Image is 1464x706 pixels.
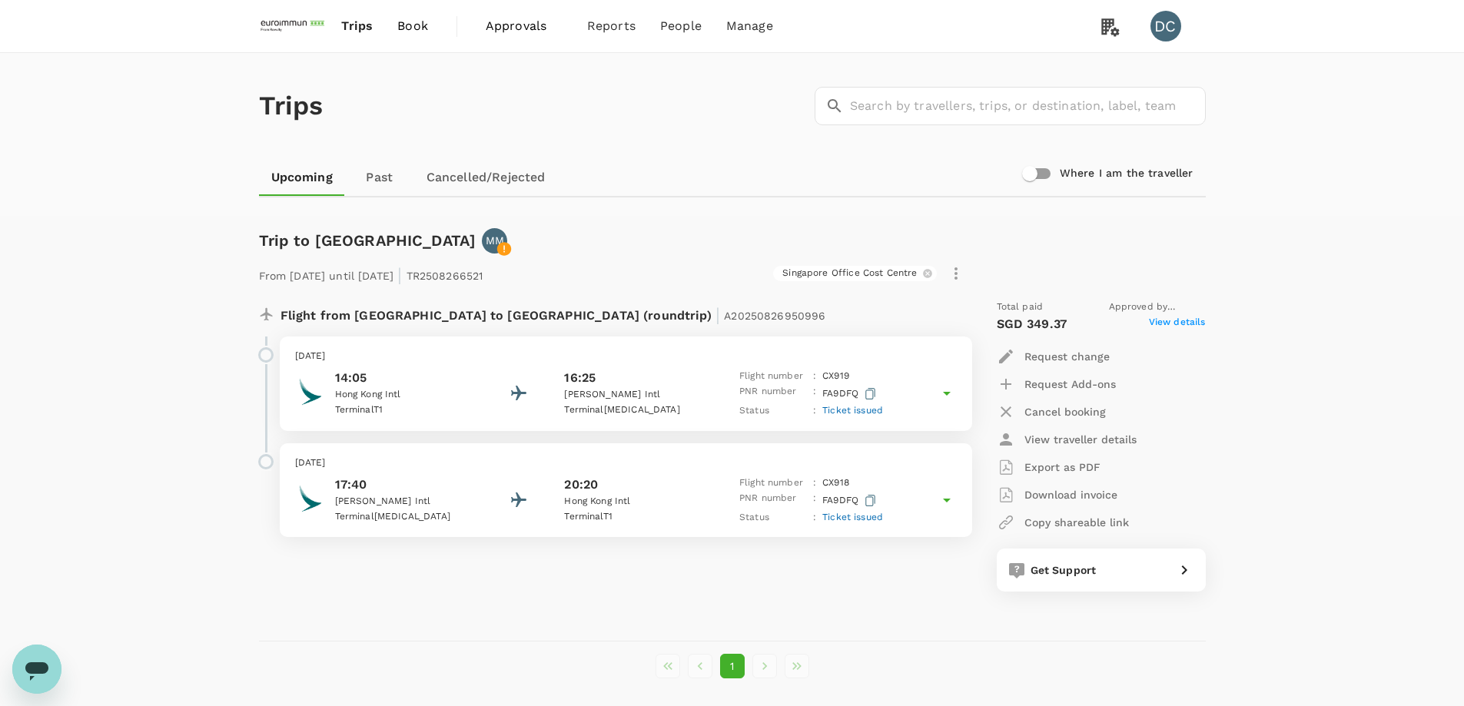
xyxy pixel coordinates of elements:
[739,403,807,419] p: Status
[739,369,807,384] p: Flight number
[715,304,720,326] span: |
[997,370,1116,398] button: Request Add-ons
[486,233,504,248] p: MM
[259,53,324,159] h1: Trips
[564,494,702,509] p: Hong Kong Intl
[822,512,883,522] span: Ticket issued
[997,509,1129,536] button: Copy shareable link
[1109,300,1206,315] span: Approved by
[822,476,849,491] p: CX 918
[850,87,1206,125] input: Search by travellers, trips, or destination, label, team
[1150,11,1181,41] div: DC
[564,476,598,494] p: 20:20
[564,369,596,387] p: 16:25
[295,349,957,364] p: [DATE]
[652,654,813,678] nav: pagination navigation
[1024,404,1106,419] p: Cancel booking
[1031,564,1097,576] span: Get Support
[1024,515,1129,530] p: Copy shareable link
[773,267,926,280] span: Singapore Office Cost Centre
[739,510,807,525] p: Status
[1024,349,1110,364] p: Request change
[1024,459,1100,475] p: Export as PDF
[295,456,957,471] p: [DATE]
[997,315,1067,333] p: SGD 349.37
[822,405,883,416] span: Ticket issued
[1149,315,1206,333] span: View details
[813,403,816,419] p: :
[997,481,1117,509] button: Download invoice
[997,453,1100,481] button: Export as PDF
[335,403,473,418] p: Terminal T1
[813,491,816,510] p: :
[822,384,879,403] p: FA9DFQ
[997,398,1106,426] button: Cancel booking
[564,387,702,403] p: [PERSON_NAME] Intl
[486,17,563,35] span: Approvals
[12,645,61,694] iframe: Button to launch messaging window
[259,228,476,253] h6: Trip to [GEOGRAPHIC_DATA]
[720,654,745,678] button: page 1
[335,509,473,525] p: Terminal [MEDICAL_DATA]
[1024,376,1116,392] p: Request Add-ons
[739,384,807,403] p: PNR number
[1024,487,1117,502] p: Download invoice
[397,17,428,35] span: Book
[564,403,702,418] p: Terminal [MEDICAL_DATA]
[822,491,879,510] p: FA9DFQ
[335,369,473,387] p: 14:05
[813,510,816,525] p: :
[259,9,330,43] img: EUROIMMUN (South East Asia) Pte. Ltd.
[997,343,1110,370] button: Request change
[259,159,345,196] a: Upcoming
[997,300,1044,315] span: Total paid
[335,387,473,403] p: Hong Kong Intl
[295,376,326,407] img: Cathay Pacific Airways
[345,159,414,196] a: Past
[587,17,636,35] span: Reports
[813,369,816,384] p: :
[341,17,373,35] span: Trips
[335,494,473,509] p: [PERSON_NAME] Intl
[259,260,483,287] p: From [DATE] until [DATE] TR2508266521
[660,17,702,35] span: People
[739,491,807,510] p: PNR number
[295,483,326,514] img: Cathay Pacific Airways
[773,266,936,281] div: Singapore Office Cost Centre
[397,264,402,286] span: |
[997,426,1137,453] button: View traveller details
[739,476,807,491] p: Flight number
[1060,165,1193,182] h6: Where I am the traveller
[1024,432,1137,447] p: View traveller details
[726,17,773,35] span: Manage
[724,310,825,322] span: A20250826950996
[335,476,473,494] p: 17:40
[813,384,816,403] p: :
[564,509,702,525] p: Terminal T1
[414,159,558,196] a: Cancelled/Rejected
[822,369,849,384] p: CX 919
[813,476,816,491] p: :
[281,300,826,327] p: Flight from [GEOGRAPHIC_DATA] to [GEOGRAPHIC_DATA] (roundtrip)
